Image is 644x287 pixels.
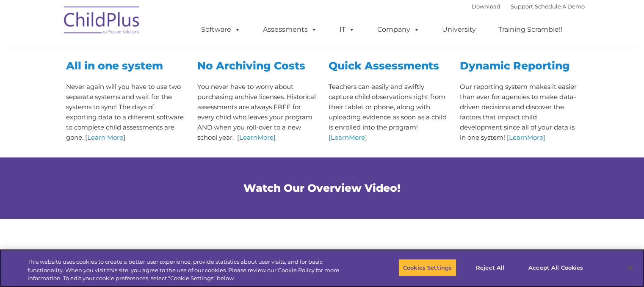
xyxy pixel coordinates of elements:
[511,3,533,10] a: Support
[28,258,354,283] div: This website uses cookies to create a better user experience, provide statistics about user visit...
[509,133,543,141] a: LearnMore
[524,259,588,276] button: Accept All Cookies
[66,59,163,72] span: All in one system
[527,133,543,141] span: More
[472,3,500,10] a: Download
[197,59,305,72] span: No Archiving Costs
[254,21,326,38] a: Assessments
[621,258,640,277] button: Close
[369,21,428,38] a: Company
[472,3,585,10] font: |
[193,21,249,38] a: Software
[464,259,517,276] button: Reject All
[460,59,570,72] span: Dynamic Reporting
[490,21,571,38] a: Training Scramble!!
[331,133,365,141] a: LearnMore
[331,133,349,141] span: Learn
[66,82,185,143] p: Never again will you have to use two separate systems and wait for the systems to sync! The days ...
[434,21,484,38] a: University
[257,133,274,141] span: More
[239,133,274,141] a: LearnMore
[60,0,144,43] img: ChildPlus by Procare Solutions
[197,82,316,143] p: You never have to worry about purchasing archive licenses. Historical assessments are always FREE...
[329,133,331,141] span: [
[460,82,578,143] p: Our reporting system makes it easier than ever for agencies to make data-driven decisions and dis...
[331,21,363,38] a: IT
[398,259,456,276] button: Cookies Settings
[329,82,447,143] p: Teachers can easily and swiftly capture child observations right from their tablet or phone, alon...
[274,133,276,141] span: ]
[543,133,545,141] span: ]
[87,133,123,141] a: Learn More
[329,59,439,72] span: Quick Assessments
[243,182,401,194] span: Watch Our Overview Video!
[535,3,585,10] a: Schedule A Demo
